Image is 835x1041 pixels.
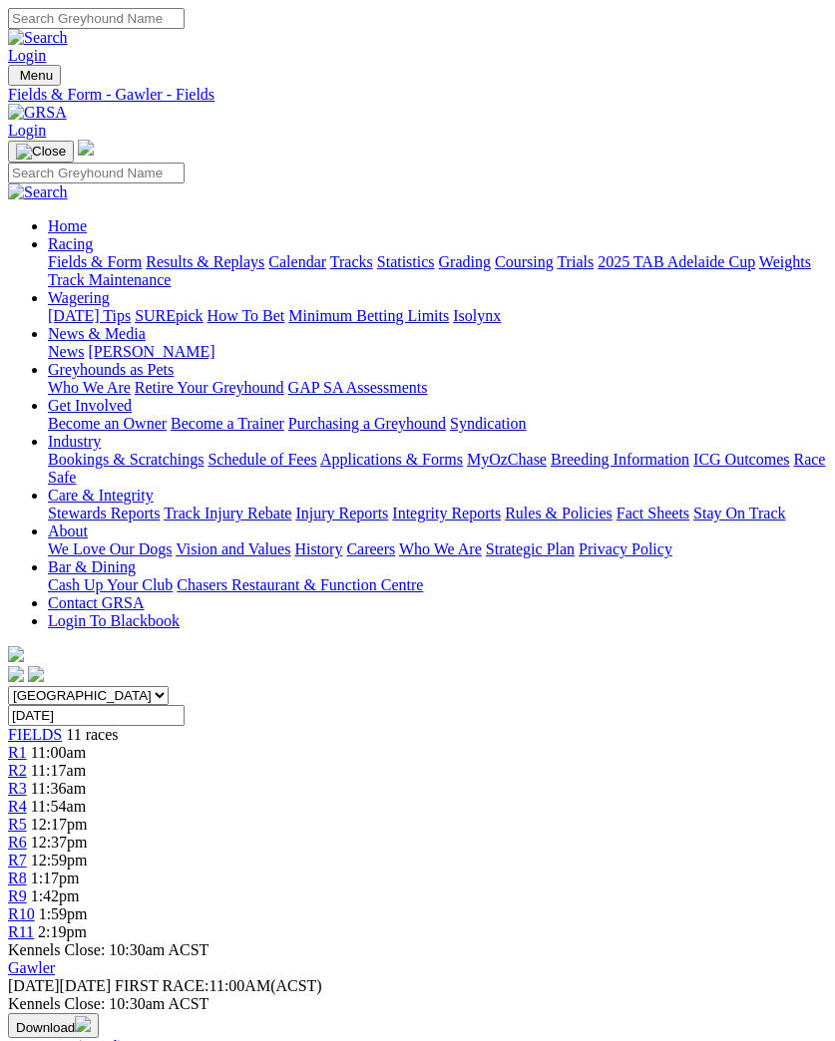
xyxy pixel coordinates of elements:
img: Close [16,144,66,160]
a: Contact GRSA [48,594,144,611]
img: logo-grsa-white.png [8,646,24,662]
a: News [48,343,84,360]
a: Coursing [495,253,554,270]
a: Become an Owner [48,415,167,432]
a: MyOzChase [467,451,547,468]
button: Toggle navigation [8,65,61,86]
a: Bookings & Scratchings [48,451,204,468]
a: History [294,540,342,557]
input: Select date [8,705,185,726]
a: Tracks [330,253,373,270]
a: Vision and Values [176,540,290,557]
a: R8 [8,869,27,886]
a: R3 [8,780,27,797]
a: Become a Trainer [171,415,284,432]
a: Get Involved [48,397,132,414]
div: Bar & Dining [48,576,827,594]
a: Breeding Information [551,451,689,468]
a: Injury Reports [295,505,388,521]
a: Stewards Reports [48,505,160,521]
span: 12:59pm [31,852,88,868]
a: Strategic Plan [486,540,575,557]
a: Careers [346,540,395,557]
a: Stay On Track [693,505,785,521]
a: R4 [8,798,27,815]
a: Isolynx [453,307,501,324]
span: 1:17pm [31,869,80,886]
span: 11:54am [31,798,86,815]
span: 2:19pm [38,923,87,940]
span: 12:17pm [31,816,88,833]
a: Schedule of Fees [208,451,316,468]
a: Login [8,47,46,64]
a: Purchasing a Greyhound [288,415,446,432]
a: Login [8,122,46,139]
a: R7 [8,852,27,868]
span: Kennels Close: 10:30am ACST [8,941,209,958]
div: Get Involved [48,415,827,433]
a: Calendar [268,253,326,270]
a: Rules & Policies [505,505,613,521]
a: R2 [8,762,27,779]
a: [PERSON_NAME] [88,343,214,360]
a: Login To Blackbook [48,612,180,629]
a: How To Bet [208,307,285,324]
span: [DATE] [8,977,111,994]
a: Retire Your Greyhound [135,379,284,396]
a: Greyhounds as Pets [48,361,174,378]
a: Fields & Form - Gawler - Fields [8,86,827,104]
a: Integrity Reports [392,505,501,521]
a: Who We Are [48,379,131,396]
a: Results & Replays [146,253,264,270]
div: Greyhounds as Pets [48,379,827,397]
a: R11 [8,923,34,940]
div: Industry [48,451,827,487]
a: Privacy Policy [579,540,672,557]
span: R9 [8,887,27,904]
a: SUREpick [135,307,203,324]
span: 11:36am [31,780,86,797]
a: Who We Are [399,540,482,557]
a: FIELDS [8,726,62,743]
a: R10 [8,905,35,922]
span: [DATE] [8,977,60,994]
a: Syndication [450,415,526,432]
a: News & Media [48,325,146,342]
span: 11:00AM(ACST) [115,977,322,994]
a: [DATE] Tips [48,307,131,324]
img: twitter.svg [28,666,44,682]
button: Toggle navigation [8,141,74,163]
div: Kennels Close: 10:30am ACST [8,995,827,1013]
span: 1:59pm [39,905,88,922]
a: We Love Our Dogs [48,540,172,557]
a: Fields & Form [48,253,142,270]
a: Home [48,217,87,234]
span: 1:42pm [31,887,80,904]
span: R6 [8,834,27,851]
a: Care & Integrity [48,487,154,504]
img: Search [8,183,68,201]
a: Gawler [8,959,55,976]
img: logo-grsa-white.png [78,140,94,156]
a: Statistics [377,253,435,270]
img: download.svg [75,1016,91,1032]
a: Fact Sheets [617,505,689,521]
a: Track Maintenance [48,271,171,288]
span: R1 [8,744,27,761]
a: Minimum Betting Limits [288,307,449,324]
a: Trials [557,253,594,270]
a: R5 [8,816,27,833]
a: Applications & Forms [320,451,463,468]
span: 11:17am [31,762,86,779]
img: GRSA [8,104,67,122]
input: Search [8,163,185,183]
a: Bar & Dining [48,558,136,575]
a: Industry [48,433,101,450]
a: Wagering [48,289,110,306]
a: About [48,522,88,539]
